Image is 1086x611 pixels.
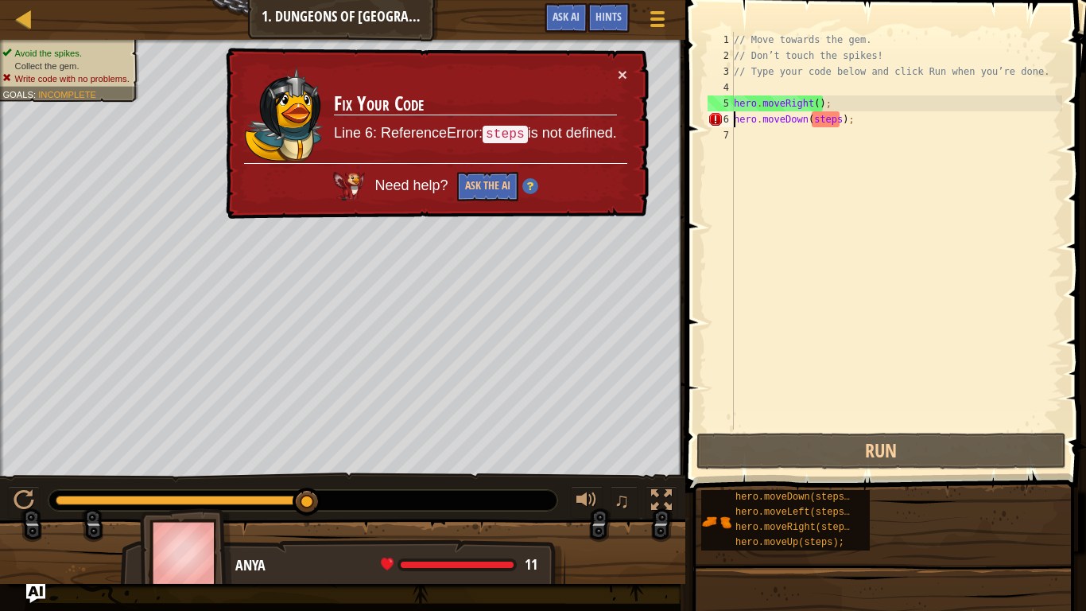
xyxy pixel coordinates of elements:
[245,67,324,162] img: duck_usara.png
[571,486,603,519] button: Adjust volume
[646,486,677,519] button: Toggle fullscreen
[638,3,677,41] button: Show game menu
[483,126,528,143] code: steps
[2,72,129,85] li: Write code with no problems.
[545,3,588,33] button: Ask AI
[2,47,129,60] li: Avoid the spikes.
[15,48,82,58] span: Avoid the spikes.
[334,123,617,144] p: Line 6: ReferenceError: is not defined.
[140,508,232,597] img: thang_avatar_frame.png
[2,60,129,72] li: Collect the gem.
[525,555,537,574] span: 11
[522,178,538,194] img: Hint
[614,488,630,512] span: ♫
[333,172,365,200] img: AI
[15,60,80,71] span: Collect the gem.
[595,9,622,24] span: Hints
[701,507,731,537] img: portrait.png
[618,66,627,83] button: ×
[457,172,518,201] button: Ask the AI
[708,80,734,95] div: 4
[708,127,734,143] div: 7
[708,48,734,64] div: 2
[735,537,844,548] span: hero.moveUp(steps);
[553,9,580,24] span: Ask AI
[235,555,549,576] div: Anya
[8,486,40,519] button: Ctrl + P: Play
[708,111,734,127] div: 6
[735,492,855,503] span: hero.moveDown(steps);
[735,507,855,518] span: hero.moveLeft(steps);
[33,89,38,99] span: :
[334,93,617,115] h3: Fix Your Code
[611,486,638,519] button: ♫
[708,32,734,48] div: 1
[374,177,452,193] span: Need help?
[38,89,96,99] span: Incomplete
[735,522,861,533] span: hero.moveRight(steps);
[381,558,537,572] div: health: 11 / 11
[708,95,734,111] div: 5
[26,584,45,603] button: Ask AI
[2,89,33,99] span: Goals
[15,73,130,84] span: Write code with no problems.
[696,433,1067,469] button: Run
[708,64,734,80] div: 3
